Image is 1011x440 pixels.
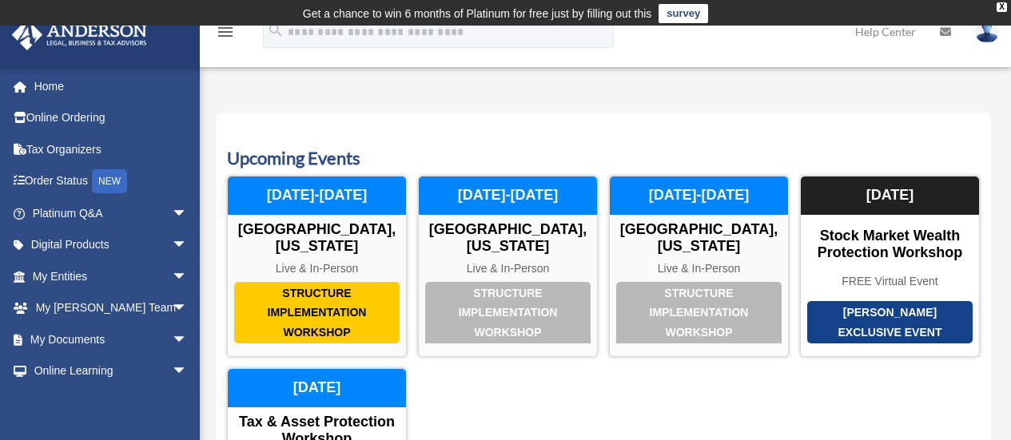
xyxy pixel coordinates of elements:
div: [GEOGRAPHIC_DATA], [US_STATE] [610,221,788,256]
a: [PERSON_NAME] Exclusive Event Stock Market Wealth Protection Workshop FREE Virtual Event [DATE] [800,176,980,357]
div: Live & In-Person [228,262,406,275]
span: arrow_drop_down [172,229,204,262]
a: Home [11,70,212,102]
span: arrow_drop_down [172,197,204,230]
a: Online Ordering [11,102,212,134]
span: arrow_drop_down [172,355,204,388]
a: Platinum Q&Aarrow_drop_down [11,197,212,229]
span: arrow_drop_down [172,323,204,356]
a: My [PERSON_NAME] Teamarrow_drop_down [11,292,212,324]
div: Structure Implementation Workshop [425,282,591,344]
div: [DATE]-[DATE] [419,176,597,215]
div: [PERSON_NAME] Exclusive Event [807,301,973,343]
span: arrow_drop_down [172,260,204,293]
div: [DATE] [801,176,979,215]
img: User Pic [975,20,999,43]
a: menu [216,28,235,42]
i: menu [216,22,235,42]
a: Digital Productsarrow_drop_down [11,229,212,261]
a: Tax Organizers [11,133,212,165]
div: close [997,2,1007,12]
a: Order StatusNEW [11,165,212,198]
i: search [267,22,285,39]
span: arrow_drop_down [172,292,204,325]
div: FREE Virtual Event [801,275,979,288]
a: survey [659,4,708,23]
div: Stock Market Wealth Protection Workshop [801,228,979,262]
div: NEW [92,169,127,193]
a: My Documentsarrow_drop_down [11,323,212,355]
a: Structure Implementation Workshop [GEOGRAPHIC_DATA], [US_STATE] Live & In-Person [DATE]-[DATE] [609,176,789,357]
div: [GEOGRAPHIC_DATA], [US_STATE] [228,221,406,256]
div: Live & In-Person [419,262,597,275]
a: Structure Implementation Workshop [GEOGRAPHIC_DATA], [US_STATE] Live & In-Person [DATE]-[DATE] [418,176,598,357]
img: Anderson Advisors Platinum Portal [7,19,152,50]
div: [DATE]-[DATE] [228,176,406,215]
a: My Entitiesarrow_drop_down [11,260,212,292]
div: [DATE]-[DATE] [610,176,788,215]
div: [DATE] [228,369,406,407]
div: Structure Implementation Workshop [616,282,782,344]
div: [GEOGRAPHIC_DATA], [US_STATE] [419,221,597,256]
div: Get a chance to win 6 months of Platinum for free just by filling out this [303,4,652,23]
div: Live & In-Person [610,262,788,275]
div: Structure Implementation Workshop [234,282,400,344]
a: Structure Implementation Workshop [GEOGRAPHIC_DATA], [US_STATE] Live & In-Person [DATE]-[DATE] [227,176,407,357]
a: Online Learningarrow_drop_down [11,355,212,387]
h3: Upcoming Events [227,146,980,171]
